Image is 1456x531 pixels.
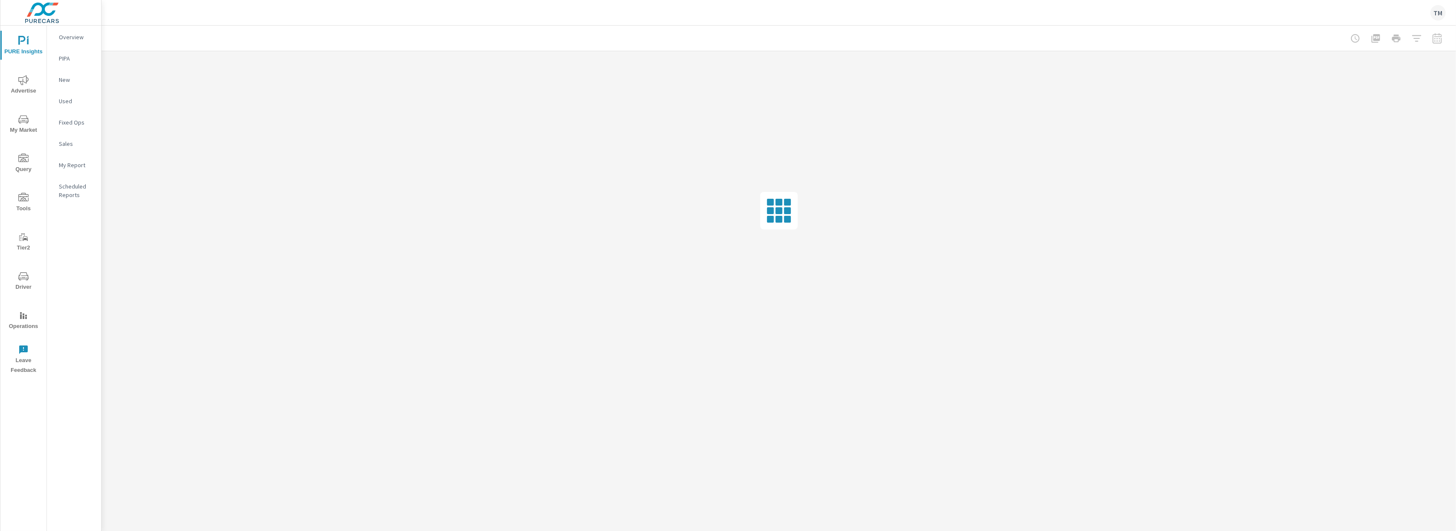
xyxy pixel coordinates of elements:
[3,345,44,375] span: Leave Feedback
[3,193,44,214] span: Tools
[59,33,94,41] p: Overview
[3,114,44,135] span: My Market
[0,26,46,379] div: nav menu
[47,31,101,44] div: Overview
[59,54,94,63] p: PIPA
[59,161,94,169] p: My Report
[59,97,94,105] p: Used
[3,271,44,292] span: Driver
[3,75,44,96] span: Advertise
[3,36,44,57] span: PURE Insights
[59,118,94,127] p: Fixed Ops
[59,75,94,84] p: New
[47,73,101,86] div: New
[59,139,94,148] p: Sales
[3,232,44,253] span: Tier2
[59,182,94,199] p: Scheduled Reports
[47,52,101,65] div: PIPA
[47,116,101,129] div: Fixed Ops
[3,154,44,174] span: Query
[3,310,44,331] span: Operations
[47,159,101,171] div: My Report
[47,95,101,107] div: Used
[1430,5,1446,20] div: TM
[47,180,101,201] div: Scheduled Reports
[47,137,101,150] div: Sales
